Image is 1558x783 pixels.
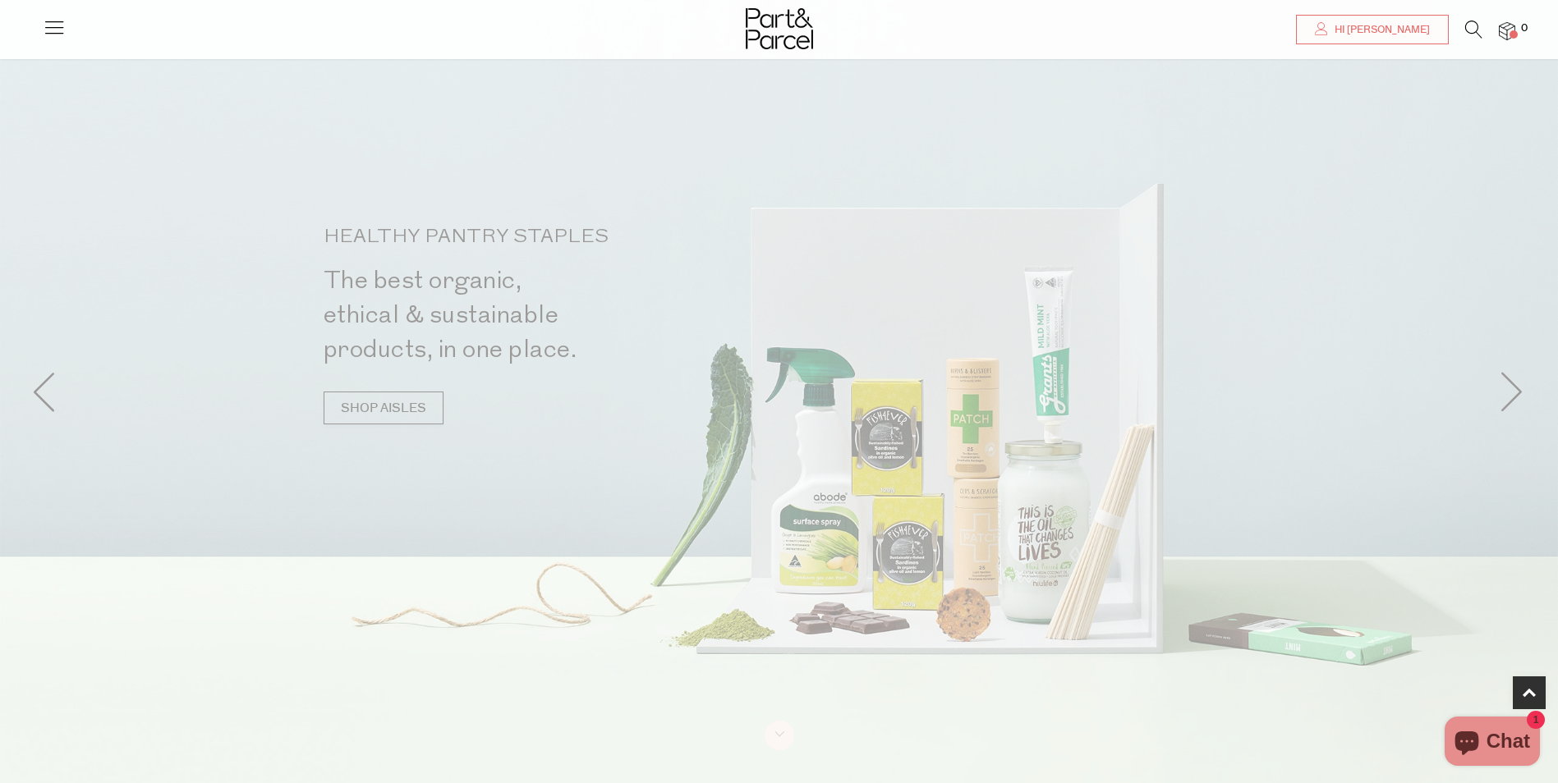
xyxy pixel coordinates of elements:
h2: The best organic, ethical & sustainable products, in one place. [324,263,786,367]
inbox-online-store-chat: Shopify online store chat [1440,717,1545,770]
img: Part&Parcel [746,8,813,49]
a: Hi [PERSON_NAME] [1296,15,1449,44]
a: SHOP AISLES [324,391,444,424]
a: 0 [1499,22,1515,39]
span: 0 [1517,21,1532,36]
p: HEALTHY PANTRY STAPLES [324,227,786,247]
span: Hi [PERSON_NAME] [1331,23,1430,37]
